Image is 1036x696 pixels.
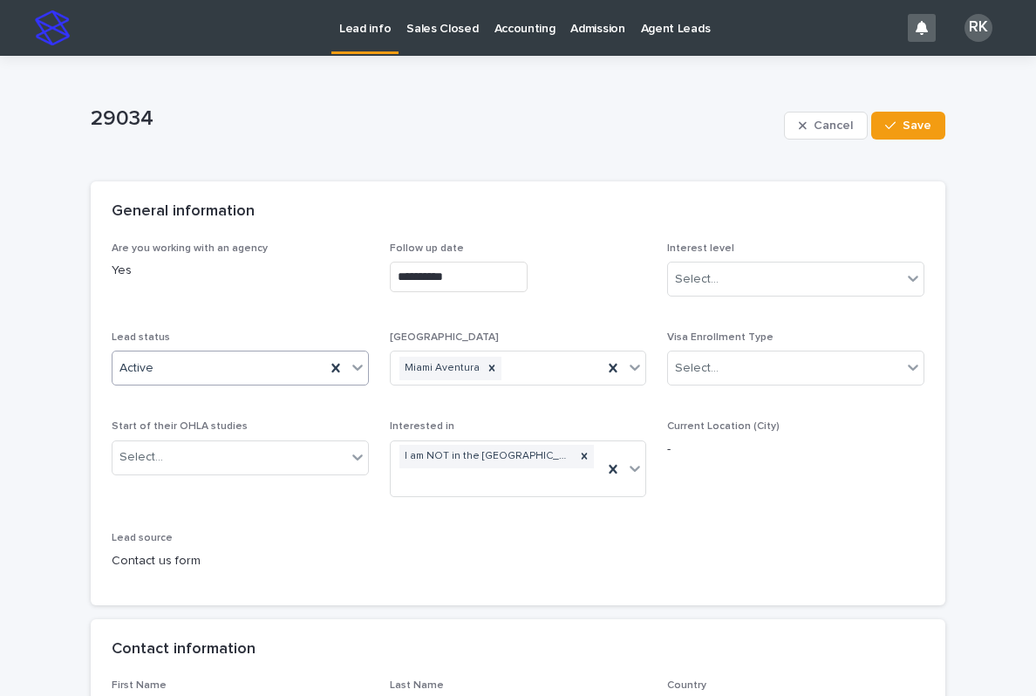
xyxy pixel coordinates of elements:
span: Visa Enrollment Type [667,332,774,343]
span: Interested in [390,421,454,432]
h2: General information [112,202,255,222]
span: Start of their OHLA studies [112,421,248,432]
span: Follow up date [390,243,464,254]
span: Current Location (City) [667,421,780,432]
span: Are you working with an agency [112,243,268,254]
img: stacker-logo-s-only.png [35,10,70,45]
button: Cancel [784,112,868,140]
button: Save [871,112,945,140]
div: Select... [119,448,163,467]
div: Miami Aventura [399,357,482,380]
span: Save [903,119,931,132]
span: Active [119,359,153,378]
div: Select... [675,270,719,289]
div: RK [964,14,992,42]
p: - [667,440,924,459]
span: Interest level [667,243,734,254]
span: Country [667,680,706,691]
p: 29034 [91,106,777,132]
span: Lead status [112,332,170,343]
span: Last Name [390,680,444,691]
p: Yes [112,262,369,280]
h2: Contact information [112,640,256,659]
div: I am NOT in the [GEOGRAPHIC_DATA] and I want to apply for an [DEMOGRAPHIC_DATA] [399,445,576,468]
p: Contact us form [112,552,369,570]
span: Cancel [814,119,853,132]
div: Select... [675,359,719,378]
span: First Name [112,680,167,691]
span: [GEOGRAPHIC_DATA] [390,332,499,343]
span: Lead source [112,533,173,543]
